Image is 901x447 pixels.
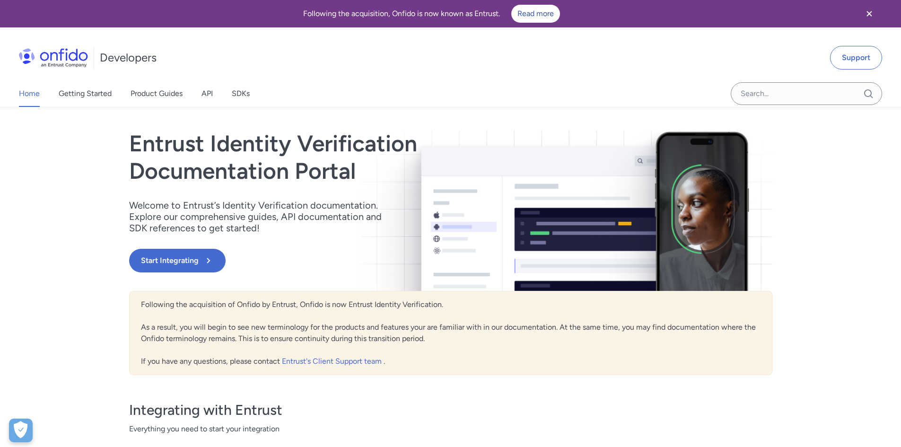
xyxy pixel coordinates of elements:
a: SDKs [232,80,250,107]
span: Everything you need to start your integration [129,423,772,435]
button: Open Preferences [9,419,33,442]
h3: Integrating with Entrust [129,401,772,420]
h1: Entrust Identity Verification Documentation Portal [129,130,579,184]
a: Read more [511,5,560,23]
a: Product Guides [131,80,183,107]
h1: Developers [100,50,157,65]
div: Following the acquisition, Onfido is now known as Entrust. [11,5,852,23]
a: Home [19,80,40,107]
svg: Close banner [864,8,875,19]
img: Onfido Logo [19,48,88,67]
button: Close banner [852,2,887,26]
a: Start Integrating [129,249,579,272]
div: Cookie Preferences [9,419,33,442]
button: Start Integrating [129,249,226,272]
a: API [201,80,213,107]
a: Support [830,46,882,70]
p: Welcome to Entrust’s Identity Verification documentation. Explore our comprehensive guides, API d... [129,200,394,234]
div: Following the acquisition of Onfido by Entrust, Onfido is now Entrust Identity Verification. As a... [129,291,772,375]
a: Getting Started [59,80,112,107]
a: Entrust's Client Support team [282,357,384,366]
input: Onfido search input field [731,82,882,105]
